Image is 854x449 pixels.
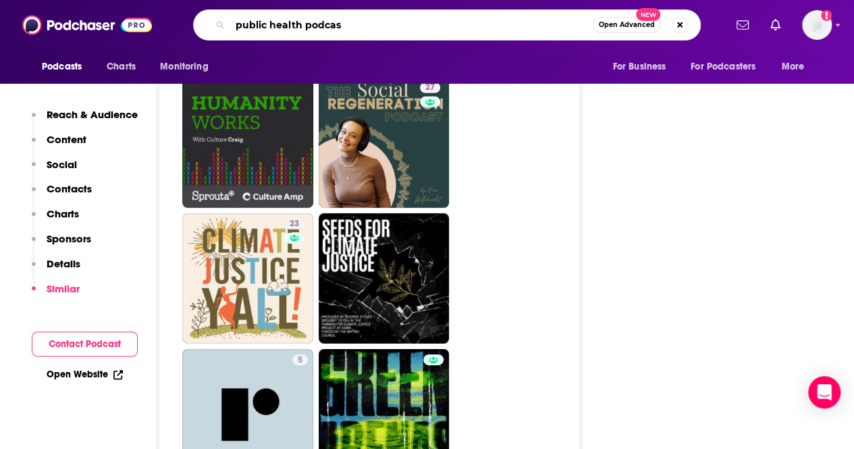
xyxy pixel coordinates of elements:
[636,8,660,21] span: New
[682,54,775,80] button: open menu
[32,232,91,257] button: Sponsors
[802,10,832,40] button: Show profile menu
[107,57,136,76] span: Charts
[193,9,701,41] div: Search podcasts, credits, & more...
[731,14,754,36] a: Show notifications dropdown
[772,54,822,80] button: open menu
[42,57,82,76] span: Podcasts
[691,57,755,76] span: For Podcasters
[32,133,86,158] button: Content
[32,108,138,133] button: Reach & Audience
[230,14,593,36] input: Search podcasts, credits, & more...
[292,354,308,365] a: 5
[319,77,450,208] a: 27
[599,22,655,28] span: Open Advanced
[603,54,683,80] button: open menu
[420,82,440,93] a: 27
[782,57,805,76] span: More
[802,10,832,40] span: Logged in as hannahnewlon
[821,10,832,21] svg: Add a profile image
[182,213,313,344] a: 23
[290,217,299,231] span: 23
[47,369,123,380] a: Open Website
[284,219,304,230] a: 23
[47,207,79,220] p: Charts
[160,57,208,76] span: Monitoring
[98,54,144,80] a: Charts
[32,282,80,307] button: Similar
[47,282,80,295] p: Similar
[47,257,80,270] p: Details
[47,133,86,146] p: Content
[425,81,435,95] span: 27
[47,232,91,245] p: Sponsors
[32,54,99,80] button: open menu
[765,14,786,36] a: Show notifications dropdown
[32,332,138,356] button: Contact Podcast
[47,182,92,195] p: Contacts
[47,158,77,171] p: Social
[808,376,840,408] div: Open Intercom Messenger
[47,108,138,121] p: Reach & Audience
[593,17,661,33] button: Open AdvancedNew
[298,354,302,367] span: 5
[151,54,225,80] button: open menu
[612,57,666,76] span: For Business
[32,257,80,282] button: Details
[32,158,77,183] button: Social
[32,182,92,207] button: Contacts
[32,207,79,232] button: Charts
[802,10,832,40] img: User Profile
[22,12,152,38] img: Podchaser - Follow, Share and Rate Podcasts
